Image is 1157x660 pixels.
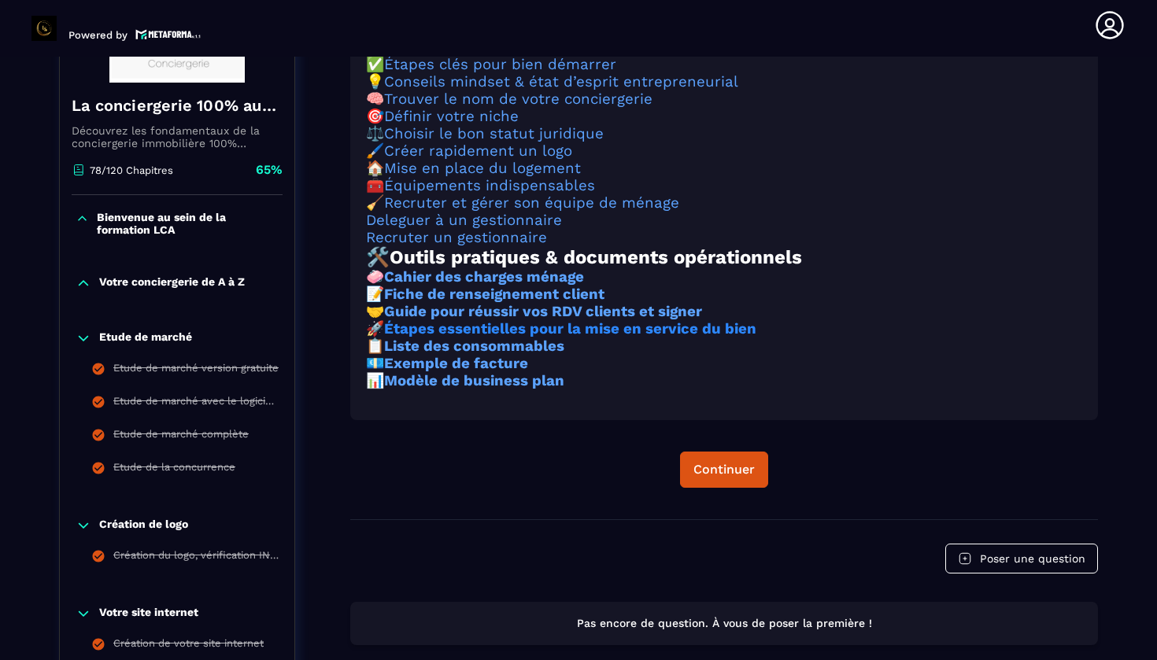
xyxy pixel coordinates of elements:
[384,108,519,125] a: Définir votre niche
[72,124,283,149] p: Découvrez les fondamentaux de la conciergerie immobilière 100% automatisée. Cette formation est c...
[945,544,1098,573] button: Poser une question
[366,372,1082,389] h3: 📊
[135,28,201,41] img: logo
[366,56,1082,73] h3: ✅
[366,142,1082,160] h3: 🖌️
[680,452,768,488] button: Continuer
[384,303,702,320] a: Guide pour réussir vos RDV clients et signer
[366,229,547,246] a: Recruter un gestionnaire
[384,268,584,286] a: Cahier des charges ménage
[99,606,198,621] p: Votre site internet
[366,194,1082,212] h3: 🧹
[366,212,562,229] a: Deleguer à un gestionnaire
[99,518,188,533] p: Création de logo
[384,320,756,337] a: Étapes essentielles pour la mise en service du bien
[384,73,738,90] a: Conseils mindset & état d’esprit entrepreneurial
[72,94,283,116] h4: La conciergerie 100% automatisée
[384,56,616,73] a: Étapes clés pour bien démarrer
[68,29,128,41] p: Powered by
[113,362,279,379] div: Etude de marché version gratuite
[366,246,1082,268] h2: 🛠️
[384,337,564,355] a: Liste des consommables
[113,428,249,445] div: Etude de marché complète
[31,16,57,41] img: logo-branding
[384,90,652,108] a: Trouver le nom de votre conciergerie
[364,616,1084,631] p: Pas encore de question. À vous de poser la première !
[366,160,1082,177] h3: 🏠
[384,177,595,194] a: Équipements indispensables
[366,320,1082,337] h3: 🚀
[390,246,802,268] strong: Outils pratiques & documents opérationnels
[97,211,279,236] p: Bienvenue au sein de la formation LCA
[384,194,679,212] a: Recruter et gérer son équipe de ménage
[384,355,528,372] a: Exemple de facture
[113,395,279,412] div: Etude de marché avec le logiciel Airdna version payante
[384,160,581,177] a: Mise en place du logement
[366,286,1082,303] h3: 📝
[366,268,1082,286] h3: 🧼
[366,108,1082,125] h3: 🎯
[113,461,235,478] div: Etude de la concurrence
[384,125,604,142] a: Choisir le bon statut juridique
[366,73,1082,90] h3: 💡
[384,286,604,303] a: Fiche de renseignement client
[384,372,564,389] a: Modèle de business plan
[693,462,755,477] div: Continuer
[366,177,1082,194] h3: 🧰
[366,90,1082,108] h3: 🧠
[366,337,1082,355] h3: 📋
[366,303,1082,320] h3: 🤝
[384,142,572,160] a: Créer rapidement un logo
[256,161,283,179] p: 65%
[99,275,245,291] p: Votre conciergerie de A à Z
[366,125,1082,142] h3: ⚖️
[99,330,192,346] p: Etude de marché
[113,549,279,566] div: Création du logo, vérification INPI
[113,637,264,654] div: Création de votre site internet
[366,355,1082,372] h3: 💶
[90,164,173,176] p: 78/120 Chapitres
